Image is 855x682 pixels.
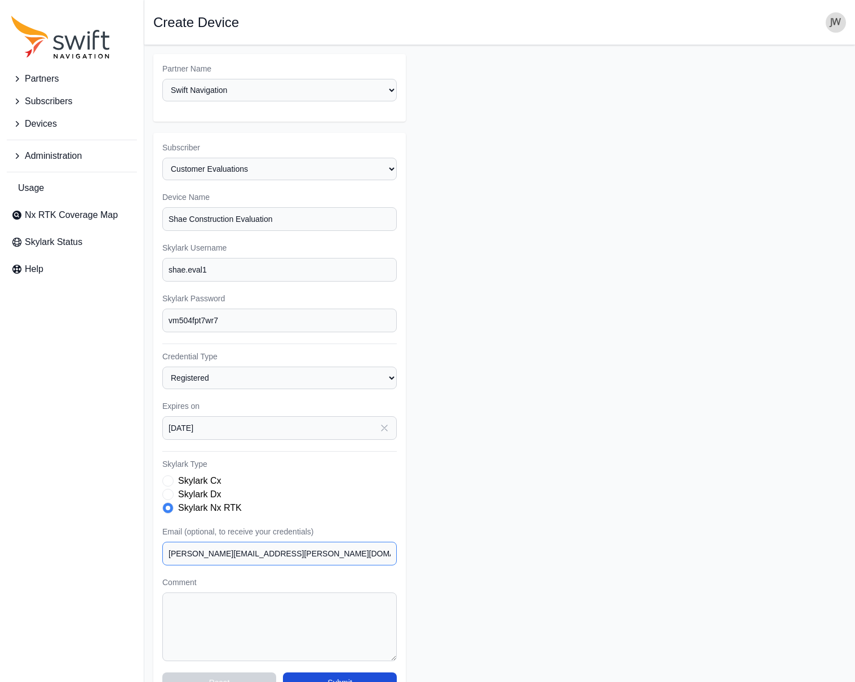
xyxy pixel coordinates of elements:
label: Skylark Nx RTK [178,501,242,515]
a: Nx RTK Coverage Map [7,204,137,226]
label: Comment [162,577,397,588]
span: Usage [18,181,44,195]
label: Expires on [162,400,397,412]
label: Skylark Cx [178,474,221,488]
button: Subscribers [7,90,137,113]
label: Skylark Type [162,458,397,470]
label: Device Name [162,191,397,203]
div: Skylark Type [162,474,397,515]
label: Skylark Dx [178,488,221,501]
span: Administration [25,149,82,163]
span: Subscribers [25,95,72,108]
h1: Create Device [153,16,239,29]
label: Skylark Password [162,293,397,304]
select: Partner Name [162,79,397,101]
input: password [162,309,397,332]
a: Skylark Status [7,231,137,253]
label: Credential Type [162,351,397,362]
button: Administration [7,145,137,167]
select: Subscriber [162,158,397,180]
span: Devices [25,117,57,131]
span: Partners [25,72,59,86]
img: user photo [826,12,846,33]
span: Skylark Status [25,235,82,249]
span: Help [25,262,43,276]
a: Help [7,258,137,280]
a: Usage [7,177,137,199]
label: Partner Name [162,63,397,74]
input: example-user [162,258,397,282]
input: YYYY-MM-DD [162,416,397,440]
label: Skylark Username [162,242,397,253]
label: Email (optional, to receive your credentials) [162,526,397,537]
label: Subscriber [162,142,397,153]
input: Device #01 [162,207,397,231]
button: Partners [7,68,137,90]
button: Devices [7,113,137,135]
span: Nx RTK Coverage Map [25,208,118,222]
